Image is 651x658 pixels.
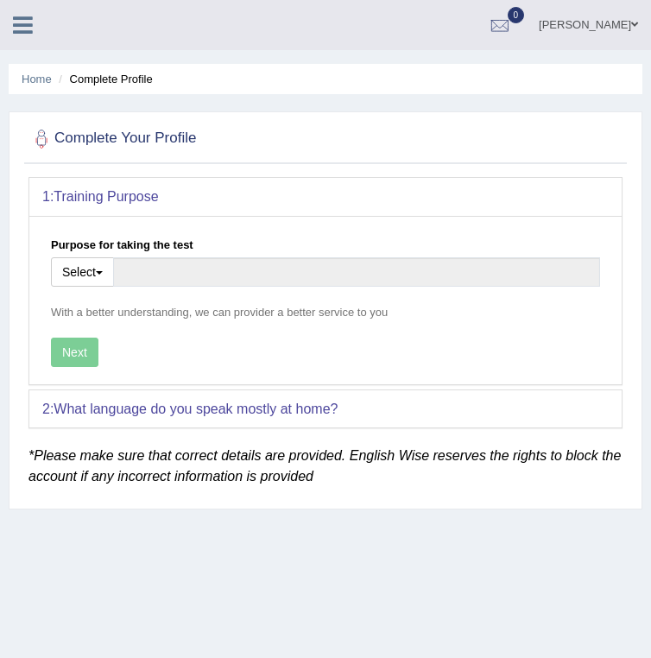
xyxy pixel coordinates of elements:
[42,230,202,253] label: Purpose for taking the test
[28,126,397,152] h2: Complete Your Profile
[29,178,622,216] div: 1:
[28,448,621,484] em: *Please make sure that correct details are provided. English Wise reserves the rights to block th...
[54,189,158,204] b: Training Purpose
[54,402,338,416] b: What language do you speak mostly at home?
[54,71,152,87] li: Complete Profile
[29,390,622,428] div: 2:
[51,257,114,287] button: Select
[42,304,396,320] p: With a better understanding, we can provider a better service to you
[508,7,525,23] span: 0
[22,73,52,85] a: Home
